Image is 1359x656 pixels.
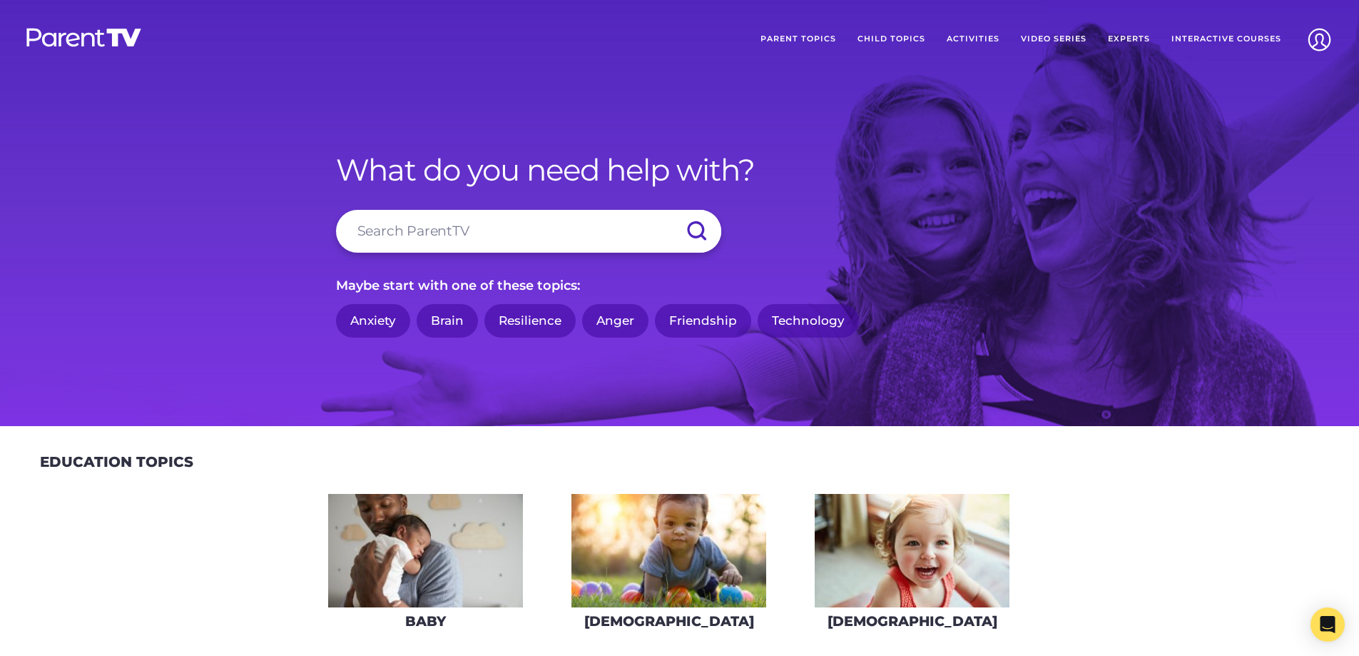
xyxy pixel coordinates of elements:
[1161,21,1292,57] a: Interactive Courses
[815,494,1009,607] img: iStock-678589610_super-275x160.jpg
[328,494,523,607] img: AdobeStock_144860523-275x160.jpeg
[828,613,997,630] h3: [DEMOGRAPHIC_DATA]
[417,304,478,338] a: Brain
[1310,607,1345,642] div: Open Intercom Messenger
[655,304,751,338] a: Friendship
[25,27,143,48] img: parenttv-logo-white.4c85aaf.svg
[814,493,1010,640] a: [DEMOGRAPHIC_DATA]
[336,210,721,253] input: Search ParentTV
[327,493,524,640] a: Baby
[936,21,1010,57] a: Activities
[571,493,767,640] a: [DEMOGRAPHIC_DATA]
[336,274,1024,297] p: Maybe start with one of these topics:
[1301,21,1338,58] img: Account
[40,453,193,470] h2: Education Topics
[671,210,721,253] input: Submit
[584,613,754,630] h3: [DEMOGRAPHIC_DATA]
[1010,21,1097,57] a: Video Series
[758,304,859,338] a: Technology
[1097,21,1161,57] a: Experts
[750,21,847,57] a: Parent Topics
[405,613,446,630] h3: Baby
[847,21,936,57] a: Child Topics
[336,152,1024,188] h1: What do you need help with?
[571,494,766,607] img: iStock-620709410-275x160.jpg
[336,304,410,338] a: Anxiety
[582,304,648,338] a: Anger
[484,304,576,338] a: Resilience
